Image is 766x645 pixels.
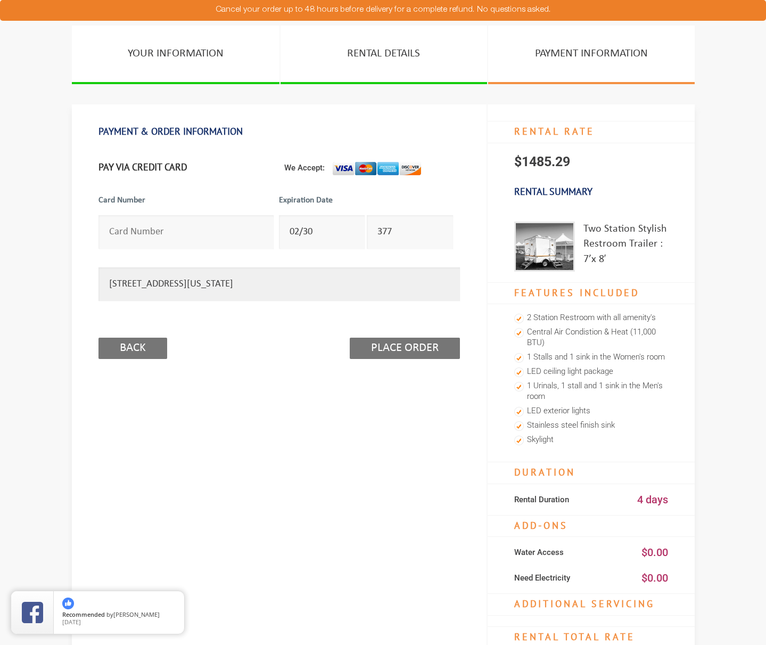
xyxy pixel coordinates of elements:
h4: RENTAL RATE [488,121,695,143]
li: 1 Urinals, 1 stall and 1 sink in the Men's room [514,379,668,404]
span: [PERSON_NAME] [113,610,160,618]
li: Central Air Condistion & Heat (11,000 BTU) [514,325,668,350]
a: PAYMENT INFORMATION [488,26,695,84]
p: $1485.29 [488,143,695,181]
li: 2 Station Restroom with all amenity's [514,311,668,325]
span: [DATE] [62,618,81,626]
input: Place Order [350,338,460,359]
label: Expiration Date [279,194,455,213]
div: Two Station Stylish Restroom Trailer : 7’x 8′ [583,222,668,272]
div: Need Electricity [514,568,591,588]
div: $0.00 [591,542,668,562]
div: 4 days [591,489,668,510]
div: $0.00 [591,568,668,588]
li: LED ceiling light package [514,365,668,379]
h3: Rental Summary [488,181,695,203]
li: 1 Stalls and 1 sink in the Women's room [514,350,668,365]
img: thumbs up icon [62,598,74,609]
span: by [62,611,176,619]
input: MM/YYYY [279,215,365,249]
input: Billing Address [98,267,460,301]
input: Card Number [98,215,274,249]
input: Back [98,338,167,359]
h4: Features Included [488,282,695,305]
span: Recommended [62,610,105,618]
div: Rental Duration [514,489,591,510]
label: PAY VIA CREDIT CARD [98,161,187,173]
span: We Accept: [284,163,333,173]
input: CVV Number [367,215,452,249]
h4: Duration [488,462,695,484]
label: Card Number [98,194,274,213]
a: YOUR INFORMATION [72,26,279,84]
div: Water Access [514,542,591,562]
h1: PAYMENT & ORDER INFORMATION [98,120,460,143]
h4: Additional Servicing [488,593,695,616]
h4: Add-Ons [488,515,695,537]
li: Stainless steel finish sink [514,419,668,433]
a: RENTAL DETAILS [281,26,487,84]
li: Skylight [514,433,668,447]
li: LED exterior lights [514,404,668,419]
img: Review Rating [22,602,43,623]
